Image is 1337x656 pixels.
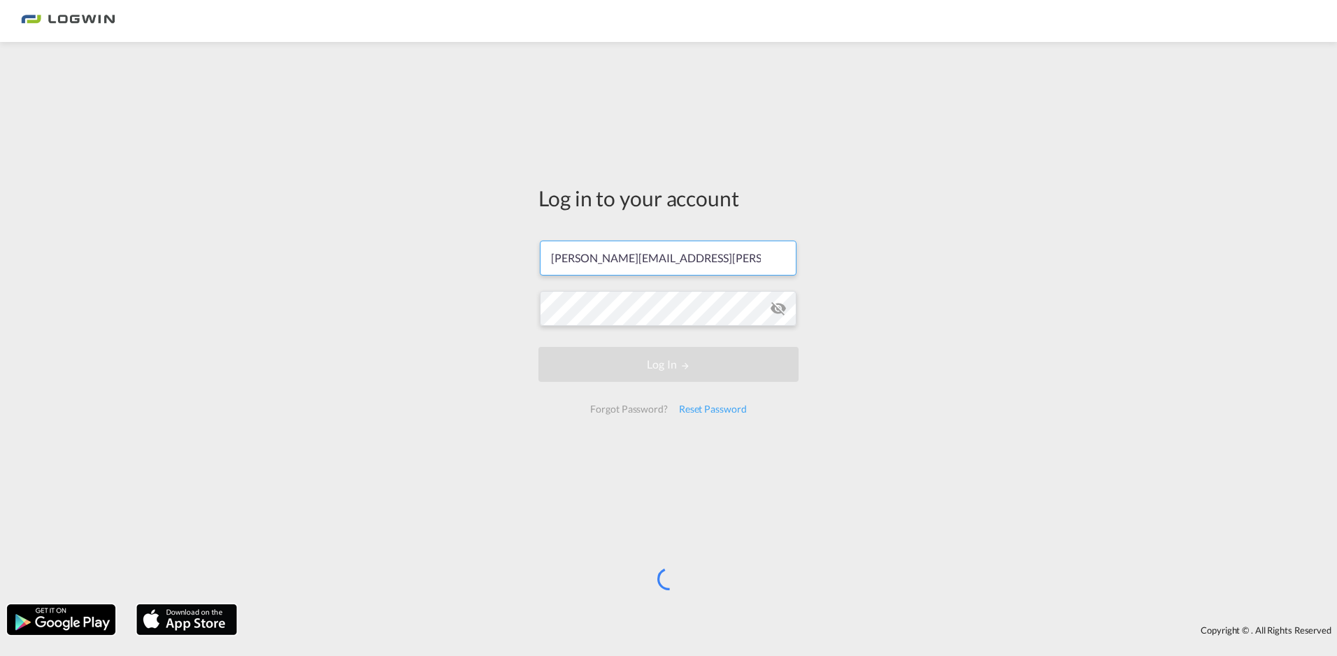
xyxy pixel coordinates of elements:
[673,397,752,422] div: Reset Password
[770,300,787,317] md-icon: icon-eye-off
[538,347,799,382] button: LOGIN
[540,241,796,276] input: Enter email/phone number
[538,183,799,213] div: Log in to your account
[244,618,1337,642] div: Copyright © . All Rights Reserved
[6,603,117,636] img: google.png
[585,397,673,422] div: Forgot Password?
[21,6,115,37] img: bc73a0e0d8c111efacd525e4c8ad7d32.png
[135,603,238,636] img: apple.png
